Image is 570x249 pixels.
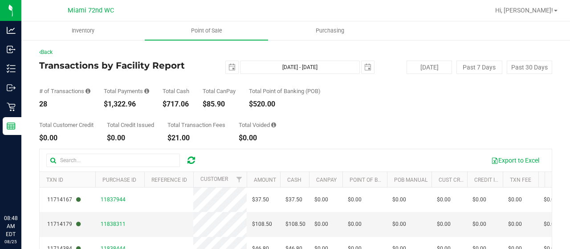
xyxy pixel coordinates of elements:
[350,177,413,183] a: Point of Banking (POB)
[392,220,406,229] span: $0.00
[252,220,272,229] span: $108.50
[226,61,238,73] span: select
[47,196,81,204] span: 11714167
[239,135,276,142] div: $0.00
[107,135,154,142] div: $0.00
[474,177,511,183] a: Credit Issued
[495,7,553,14] span: Hi, [PERSON_NAME]!
[314,196,328,204] span: $0.00
[104,88,149,94] div: Total Payments
[163,88,189,94] div: Total Cash
[304,27,356,35] span: Purchasing
[7,83,16,92] inline-svg: Outbound
[47,220,81,229] span: 11714179
[472,220,486,229] span: $0.00
[39,88,90,94] div: # of Transactions
[203,88,236,94] div: Total CanPay
[60,27,106,35] span: Inventory
[348,220,362,229] span: $0.00
[7,26,16,35] inline-svg: Analytics
[254,177,276,183] a: Amount
[392,196,406,204] span: $0.00
[544,220,558,229] span: $0.00
[271,122,276,128] i: Sum of all voided payment transaction amounts, excluding tips and transaction fees.
[7,45,16,54] inline-svg: Inbound
[4,238,17,245] p: 08/25
[485,153,545,168] button: Export to Excel
[21,21,145,40] a: Inventory
[407,61,452,74] button: [DATE]
[9,178,36,204] iframe: Resource center
[101,221,126,227] span: 11838311
[39,61,210,70] h4: Transactions by Facility Report
[203,101,236,108] div: $85.90
[249,88,321,94] div: Total Point of Banking (POB)
[39,101,90,108] div: 28
[316,177,337,183] a: CanPay
[101,196,126,203] span: 11837944
[285,196,302,204] span: $37.50
[39,135,94,142] div: $0.00
[314,220,328,229] span: $0.00
[85,88,90,94] i: Count of all successful payment transactions, possibly including voids, refunds, and cash-back fr...
[232,172,247,187] a: Filter
[508,196,522,204] span: $0.00
[39,49,53,55] a: Back
[268,21,391,40] a: Purchasing
[362,61,374,73] span: select
[68,7,114,14] span: Miami 72nd WC
[239,122,276,128] div: Total Voided
[200,176,228,182] a: Customer
[7,122,16,131] inline-svg: Reports
[151,177,187,183] a: Reference ID
[4,214,17,238] p: 08:48 AM EDT
[285,220,305,229] span: $108.50
[437,220,451,229] span: $0.00
[348,196,362,204] span: $0.00
[104,101,149,108] div: $1,322.96
[439,177,471,183] a: Cust Credit
[46,177,63,183] a: TXN ID
[510,177,531,183] a: Txn Fee
[507,61,552,74] button: Past 30 Days
[179,27,234,35] span: Point of Sale
[163,101,189,108] div: $717.06
[394,177,427,183] a: POB Manual
[145,21,268,40] a: Point of Sale
[39,122,94,128] div: Total Customer Credit
[144,88,149,94] i: Sum of all successful, non-voided payment transaction amounts, excluding tips and transaction fees.
[249,101,321,108] div: $520.00
[437,196,451,204] span: $0.00
[252,196,269,204] span: $37.50
[46,154,180,167] input: Search...
[167,122,225,128] div: Total Transaction Fees
[456,61,502,74] button: Past 7 Days
[7,102,16,111] inline-svg: Retail
[167,135,225,142] div: $21.00
[287,177,301,183] a: Cash
[508,220,522,229] span: $0.00
[107,122,154,128] div: Total Credit Issued
[472,196,486,204] span: $0.00
[102,177,136,183] a: Purchase ID
[7,64,16,73] inline-svg: Inventory
[544,196,558,204] span: $0.00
